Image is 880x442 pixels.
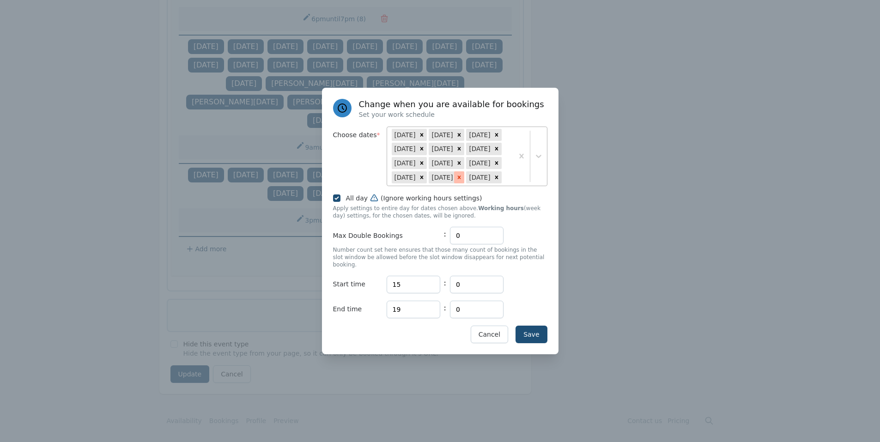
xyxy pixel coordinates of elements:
[466,129,492,141] div: [DATE]
[392,129,417,141] div: [DATE]
[381,194,482,203] span: (Ignore working hours settings)
[444,227,446,244] span: :
[333,227,440,244] label: Max Double Bookings
[466,143,492,155] div: [DATE]
[387,301,440,318] input: 17
[359,110,544,119] p: Set your work schedule
[471,326,508,343] button: Cancel
[466,157,492,169] div: [DATE]
[450,227,504,244] input: Enter max double bookings allowed
[333,127,387,186] label: Choose dates
[333,276,387,293] label: Start time
[429,171,454,183] div: [DATE]
[392,143,417,155] div: [DATE]
[333,246,547,268] p: Number count set here ensures that those many count of bookings in the slot window be allowed bef...
[392,171,417,183] div: [DATE]
[516,326,547,343] button: Save
[429,157,454,169] div: [DATE]
[346,194,482,203] label: All day
[333,301,387,318] label: End time
[444,301,446,318] span: :
[333,205,547,219] p: Apply settings to entire day for dates chosen above. (week day) settings, for the chosen dates, w...
[392,157,417,169] div: [DATE]
[450,301,504,318] input: 30
[429,129,454,141] div: [DATE]
[450,276,504,293] input: 30
[429,143,454,155] div: [DATE]
[466,171,492,183] div: [DATE]
[387,276,440,293] input: 9
[359,99,544,110] h3: Change when you are available for bookings
[444,276,446,293] span: :
[478,205,524,212] span: Working hours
